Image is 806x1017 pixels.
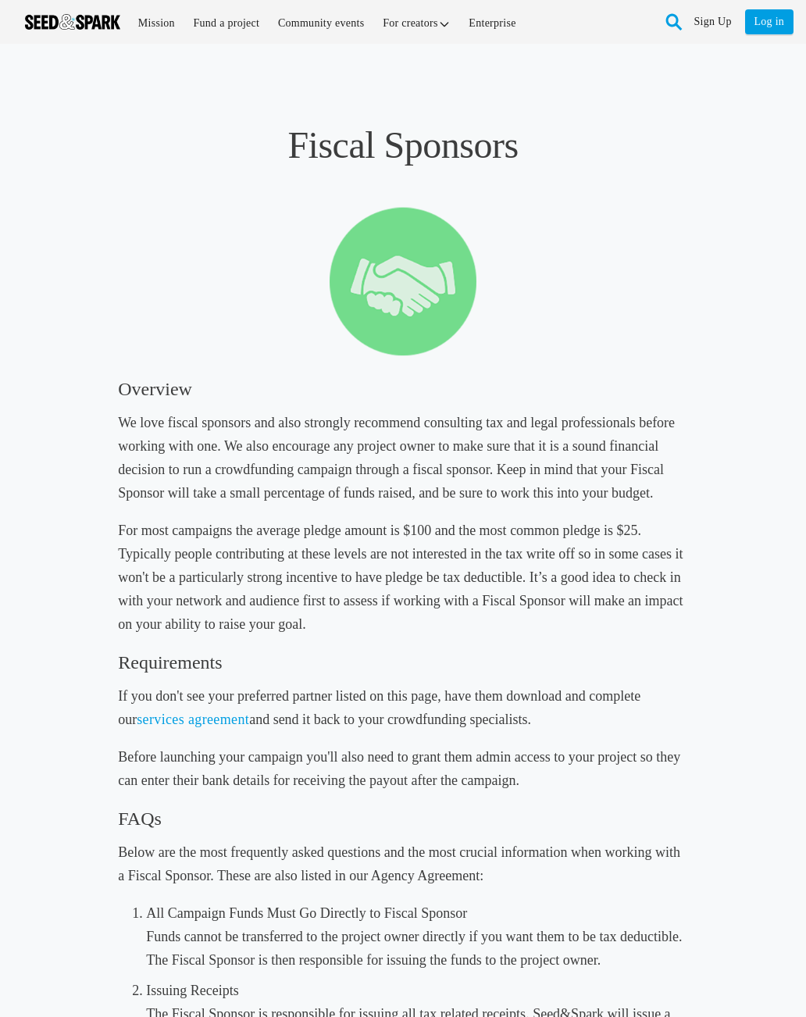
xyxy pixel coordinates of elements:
[137,712,249,727] a: services agreement
[118,684,688,731] h5: If you don't see your preferred partner listed on this page, have them download and complete our ...
[118,376,688,401] h3: Overview
[146,983,239,998] span: Issuing Receipts
[118,840,688,887] h5: Below are the most frequently asked questions and the most crucial information when working with ...
[118,519,688,636] h5: For most campaigns the average pledge amount is $100 and the most common pledge is $25. Typically...
[146,901,688,972] li: Funds cannot be transferred to the project owner directly if you want them to be tax deductible. ...
[146,905,467,921] span: All Campaign Funds Must Go Directly to Fiscal Sponsor
[745,9,794,34] a: Log in
[118,650,688,675] h3: Requirements
[118,411,688,505] h5: We love fiscal sponsors and also strongly recommend consulting tax and legal professionals before...
[130,6,183,40] a: Mission
[186,6,267,40] a: Fund a project
[462,6,524,40] a: Enterprise
[118,745,688,792] h5: Before launching your campaign you'll also need to grant them admin access to your project so the...
[694,9,732,34] a: Sign Up
[330,206,477,356] img: fiscal sponsor
[375,6,458,40] a: For creators
[118,122,688,169] h1: Fiscal Sponsors
[270,6,372,40] a: Community events
[118,806,688,831] h3: FAQs
[25,14,120,30] img: Seed amp; Spark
